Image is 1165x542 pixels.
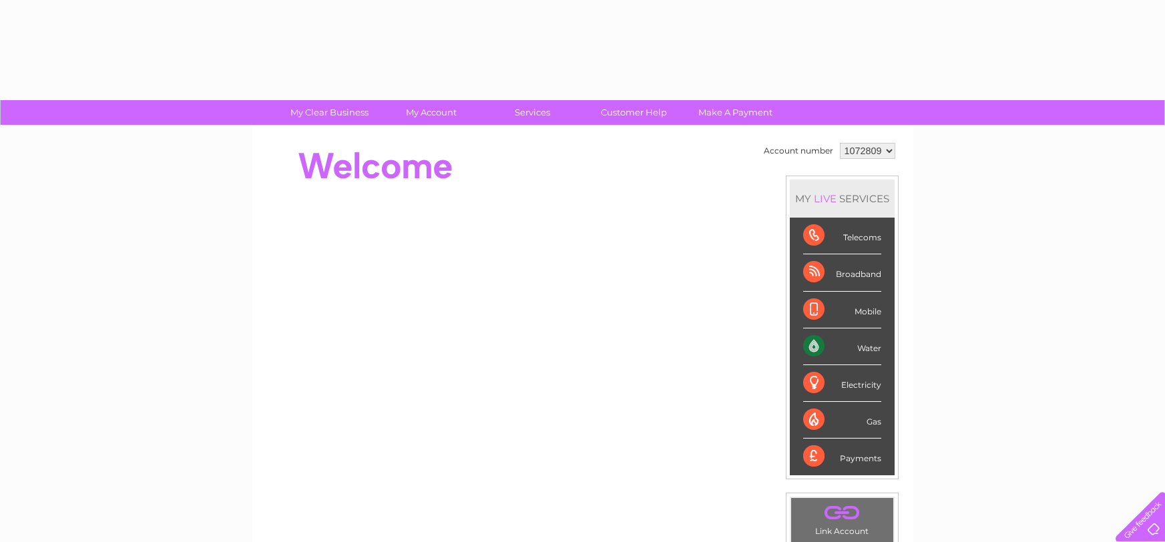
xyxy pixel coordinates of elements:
td: Account number [760,140,837,162]
div: LIVE [811,192,839,205]
a: Customer Help [579,100,689,125]
a: Make A Payment [680,100,790,125]
a: My Account [376,100,486,125]
div: Water [803,328,881,365]
div: Payments [803,439,881,475]
a: My Clear Business [274,100,385,125]
div: Mobile [803,292,881,328]
a: . [794,501,890,525]
div: Electricity [803,365,881,402]
div: Telecoms [803,218,881,254]
div: Broadband [803,254,881,291]
div: Gas [803,402,881,439]
div: MY SERVICES [790,180,895,218]
td: Link Account [790,497,894,539]
a: Services [477,100,588,125]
